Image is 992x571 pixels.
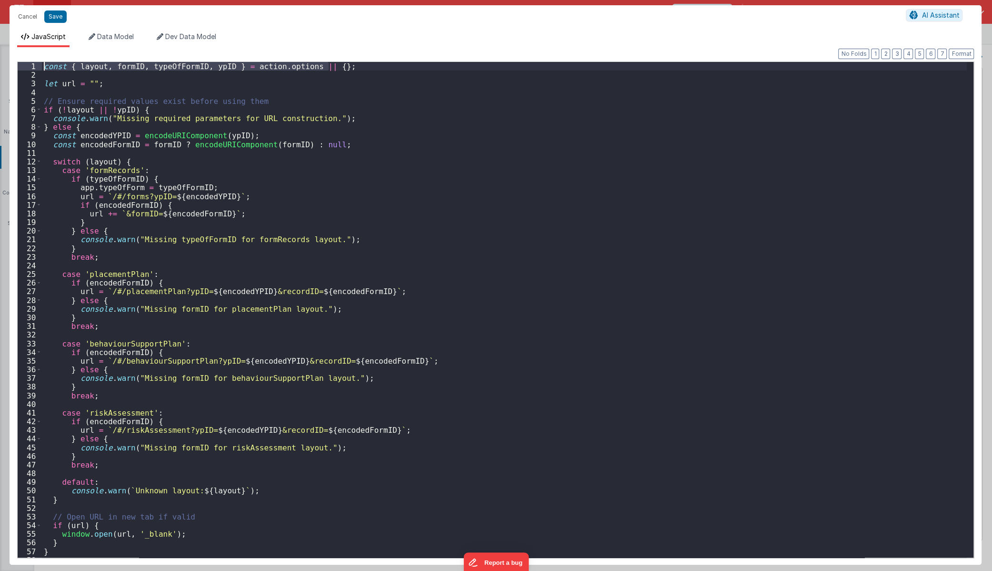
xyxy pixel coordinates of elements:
button: Format [949,49,974,59]
div: 46 [18,452,42,460]
div: 26 [18,278,42,287]
div: 6 [18,105,42,114]
div: 43 [18,426,42,434]
div: 41 [18,408,42,417]
div: 2 [18,71,42,79]
button: 3 [892,49,902,59]
div: 50 [18,486,42,495]
div: 29 [18,305,42,313]
div: 27 [18,287,42,296]
div: 21 [18,235,42,244]
div: 35 [18,357,42,365]
div: 5 [18,97,42,105]
div: 24 [18,261,42,270]
div: 37 [18,374,42,382]
span: Data Model [97,32,134,41]
span: AI Assistant [922,11,959,19]
div: 58 [18,556,42,564]
div: 42 [18,417,42,426]
button: 7 [937,49,947,59]
div: 55 [18,530,42,538]
div: 16 [18,192,42,201]
span: JavaScript [31,32,66,41]
button: No Folds [838,49,869,59]
div: 1 [18,62,42,71]
button: 1 [871,49,879,59]
div: 56 [18,538,42,547]
div: 36 [18,365,42,374]
div: 48 [18,469,42,478]
div: 32 [18,330,42,339]
button: Cancel [13,10,42,23]
div: 10 [18,140,42,149]
div: 38 [18,382,42,391]
div: 25 [18,270,42,278]
div: 3 [18,79,42,88]
div: 13 [18,166,42,174]
div: 20 [18,226,42,235]
div: 53 [18,512,42,521]
div: 14 [18,174,42,183]
div: 44 [18,434,42,443]
div: 45 [18,443,42,452]
div: 11 [18,149,42,157]
div: 23 [18,253,42,261]
div: 17 [18,201,42,209]
div: 22 [18,244,42,253]
div: 7 [18,114,42,122]
div: 31 [18,322,42,330]
div: 18 [18,209,42,218]
div: 34 [18,348,42,357]
div: 4 [18,88,42,97]
div: 19 [18,218,42,226]
div: 52 [18,504,42,512]
div: 8 [18,122,42,131]
div: 28 [18,296,42,305]
div: 40 [18,400,42,408]
div: 47 [18,460,42,469]
div: 49 [18,478,42,486]
div: 12 [18,157,42,166]
button: 6 [926,49,935,59]
div: 15 [18,183,42,192]
div: 57 [18,547,42,556]
span: Dev Data Model [165,32,216,41]
button: Save [44,10,67,23]
div: 30 [18,313,42,322]
button: 4 [903,49,913,59]
div: 33 [18,339,42,348]
div: 51 [18,495,42,504]
div: 39 [18,391,42,400]
button: AI Assistant [906,9,962,21]
div: 9 [18,131,42,140]
button: 5 [915,49,924,59]
div: 54 [18,521,42,530]
button: 2 [881,49,890,59]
